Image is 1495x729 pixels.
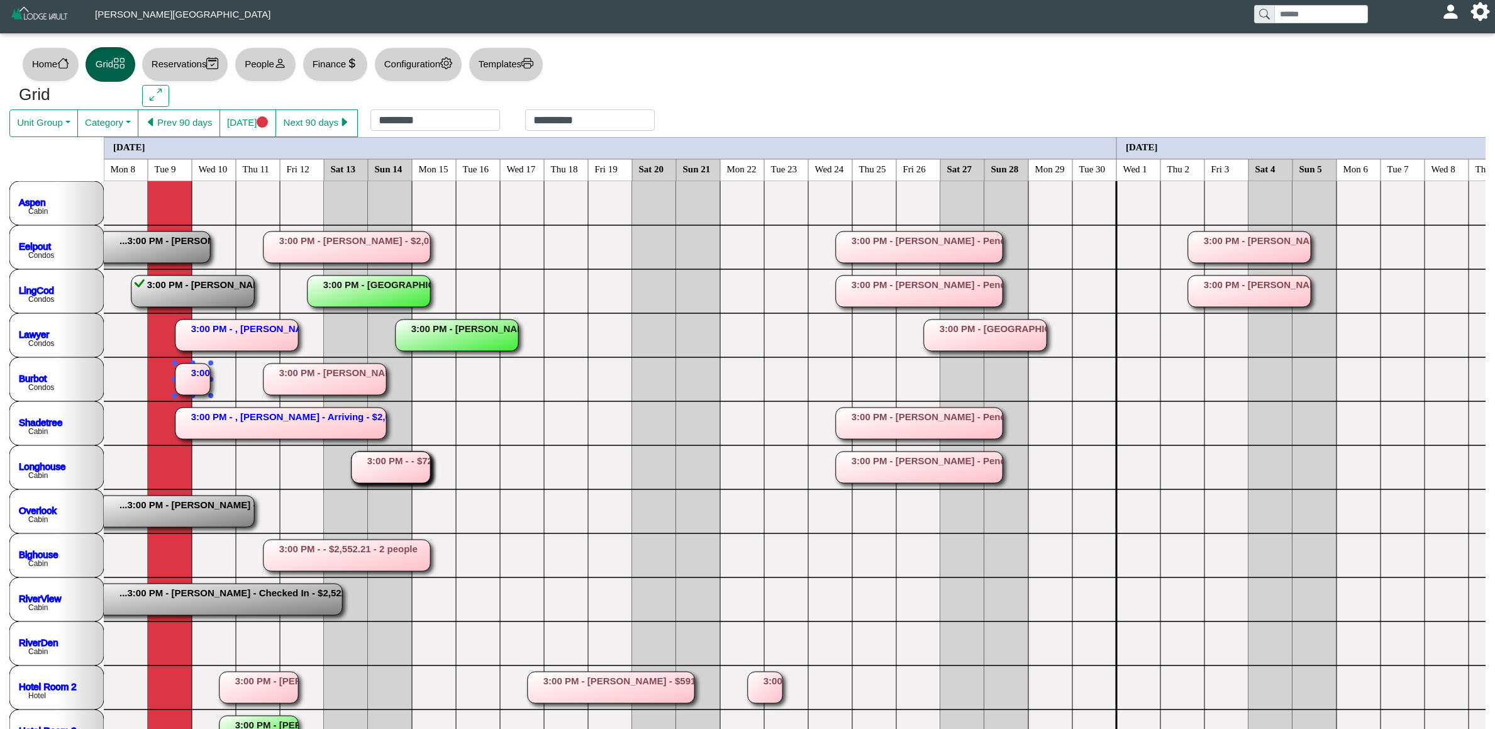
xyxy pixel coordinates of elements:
a: RiverDen [19,637,58,647]
text: Thu 11 [243,164,269,174]
text: Mon 15 [419,164,448,174]
text: Fri 12 [287,164,309,174]
a: Bighouse [19,548,58,559]
text: Wed 17 [507,164,536,174]
a: LingCod [19,284,54,295]
svg: currency dollar [346,57,358,69]
svg: person fill [1446,7,1455,16]
text: Mon 22 [727,164,757,174]
text: Sun 28 [991,164,1019,174]
svg: house [57,57,69,69]
text: Tue 23 [771,164,798,174]
button: Gridgrid [86,47,135,82]
text: Fri 3 [1211,164,1230,174]
text: Wed 24 [815,164,844,174]
button: Templatesprinter [469,47,543,82]
text: Mon 29 [1035,164,1065,174]
svg: arrows angle expand [150,89,162,101]
text: Sat 13 [331,164,356,174]
button: Peopleperson [235,47,296,82]
text: Wed 8 [1431,164,1455,174]
a: Burbot [19,372,47,383]
text: Cabin [28,603,48,612]
text: Sat 20 [639,164,664,174]
text: Wed 10 [199,164,228,174]
text: Condos [28,339,54,348]
h3: Grid [19,85,123,105]
a: Shadetree [19,416,62,427]
a: Overlook [19,504,57,515]
text: Condos [28,251,54,260]
svg: circle fill [257,116,269,128]
text: Mon 6 [1343,164,1369,174]
text: Condos [28,383,54,392]
text: Cabin [28,559,48,568]
svg: calendar2 check [206,57,218,69]
text: Mon 8 [111,164,136,174]
svg: printer [521,57,533,69]
a: Eelpout [19,240,52,251]
svg: caret left fill [145,116,157,128]
text: Fri 26 [903,164,926,174]
text: Sat 4 [1255,164,1276,174]
button: Reservationscalendar2 check [142,47,228,82]
text: Cabin [28,427,48,436]
a: Lawyer [19,328,49,339]
text: Wed 1 [1123,164,1147,174]
text: Tue 16 [463,164,489,174]
a: Aspen [19,196,46,207]
svg: grid [113,57,125,69]
text: Tue 30 [1079,164,1106,174]
text: Tue 9 [155,164,176,174]
text: Sat 27 [947,164,972,174]
svg: gear fill [1476,7,1485,16]
text: Thu 25 [859,164,886,174]
a: Hotel Room 2 [19,681,77,691]
text: Cabin [28,207,48,216]
svg: gear [440,57,452,69]
text: Cabin [28,471,48,480]
button: Homehouse [22,47,79,82]
text: Sun 21 [683,164,711,174]
button: Next 90 dayscaret right fill [275,109,358,137]
a: Longhouse [19,460,65,471]
button: [DATE]circle fill [220,109,276,137]
input: Check out [525,109,655,131]
text: Cabin [28,647,48,656]
button: Configurationgear [374,47,462,82]
img: Z [10,5,70,27]
text: [DATE] [1126,142,1158,152]
text: Sun 5 [1299,164,1322,174]
svg: caret right fill [338,116,350,128]
button: Unit Group [9,109,78,137]
text: [DATE] [113,142,145,152]
button: Category [77,109,138,137]
text: Fri 19 [595,164,618,174]
button: arrows angle expand [142,85,169,108]
text: Condos [28,295,54,304]
text: Thu 18 [551,164,578,174]
svg: search [1259,9,1269,19]
button: Financecurrency dollar [303,47,368,82]
svg: person [274,57,286,69]
a: RiverView [19,593,61,603]
input: Check in [370,109,500,131]
text: Tue 7 [1387,164,1409,174]
text: Thu 2 [1167,164,1189,174]
button: caret left fillPrev 90 days [138,109,220,137]
text: Cabin [28,515,48,524]
text: Sun 14 [375,164,403,174]
text: Hotel [28,691,46,700]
